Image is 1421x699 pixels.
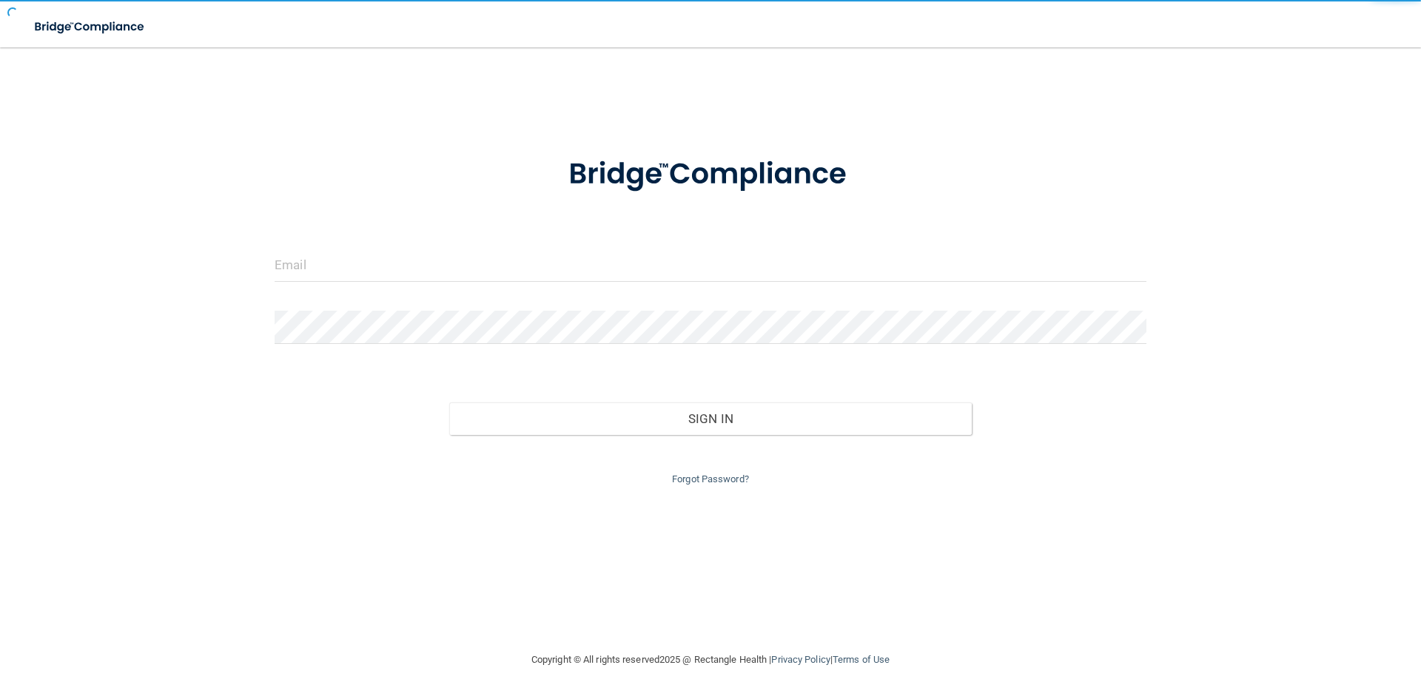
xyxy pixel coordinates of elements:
input: Email [275,249,1146,282]
button: Sign In [449,402,972,435]
img: bridge_compliance_login_screen.278c3ca4.svg [22,12,158,42]
a: Terms of Use [833,654,890,665]
div: Copyright © All rights reserved 2025 @ Rectangle Health | | [440,636,981,683]
a: Forgot Password? [672,473,749,484]
img: bridge_compliance_login_screen.278c3ca4.svg [538,136,883,213]
a: Privacy Policy [771,654,830,665]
